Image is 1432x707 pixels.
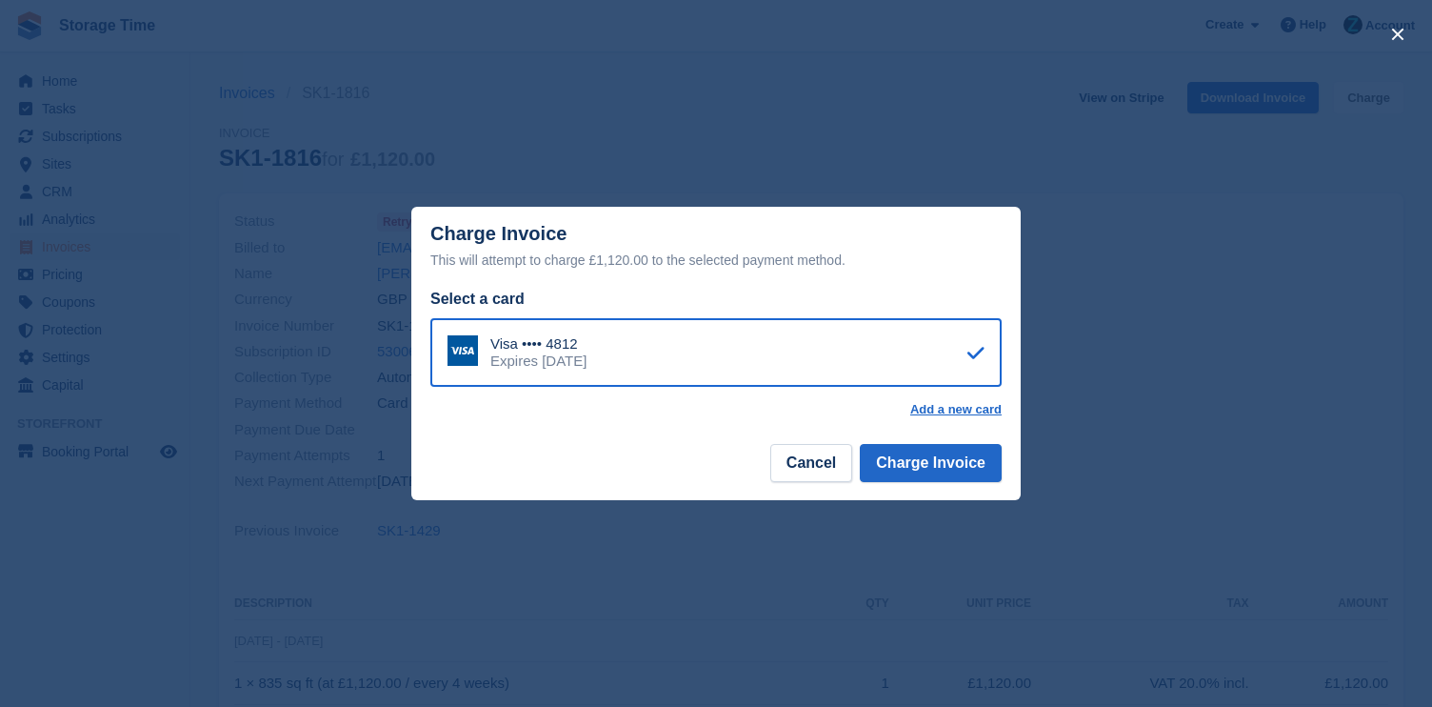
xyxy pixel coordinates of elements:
[1382,19,1413,50] button: close
[430,288,1002,311] div: Select a card
[447,335,478,366] img: Visa Logo
[860,444,1002,482] button: Charge Invoice
[910,402,1002,417] a: Add a new card
[430,223,1002,272] div: Charge Invoice
[430,249,1002,272] div: This will attempt to charge £1,120.00 to the selected payment method.
[770,444,852,482] button: Cancel
[490,353,587,370] div: Expires [DATE]
[490,335,587,353] div: Visa •••• 4812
